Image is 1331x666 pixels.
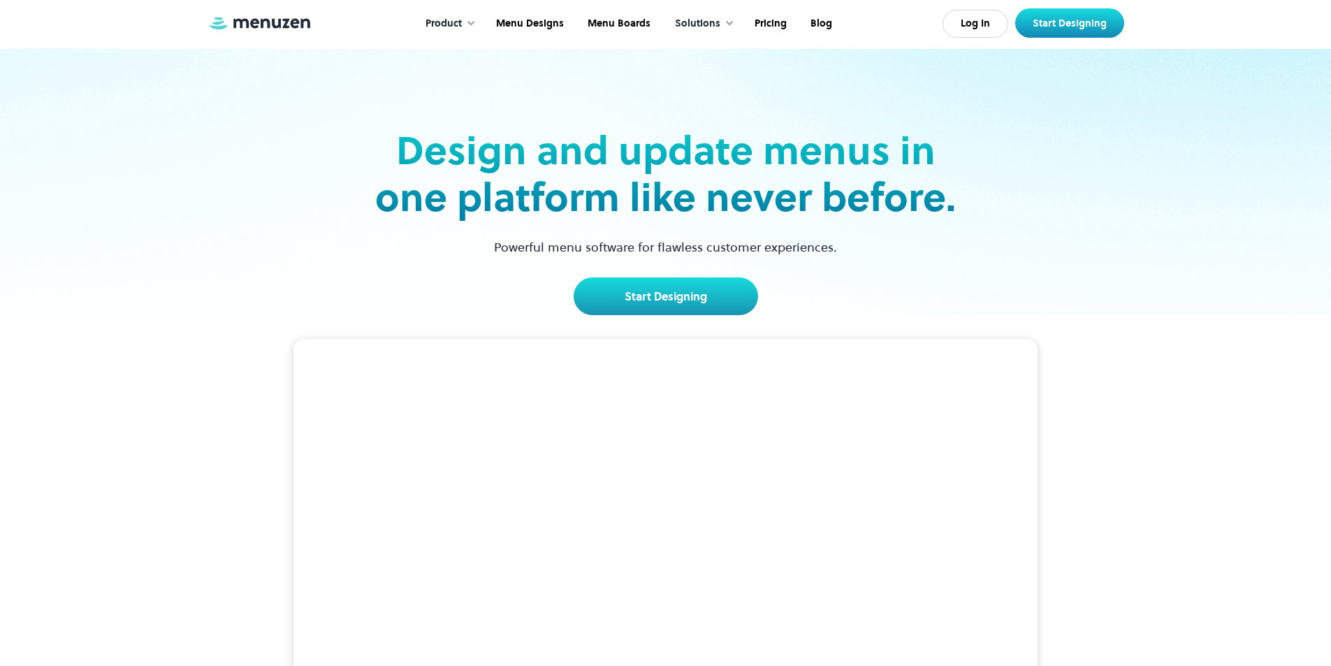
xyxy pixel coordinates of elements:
[477,238,854,256] p: Powerful menu software for flawless customer experiences.
[412,2,483,45] div: Product
[483,2,574,45] a: Menu Designs
[371,127,961,221] h2: Design and update menus in one platform like never before.
[741,2,797,45] a: Pricing
[1015,8,1124,38] a: Start Designing
[661,2,741,45] div: Solutions
[943,10,1008,38] a: Log In
[797,2,843,45] a: Blog
[426,16,462,31] div: Product
[574,277,758,315] a: Start Designing
[675,16,720,31] div: Solutions
[574,2,661,45] a: Menu Boards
